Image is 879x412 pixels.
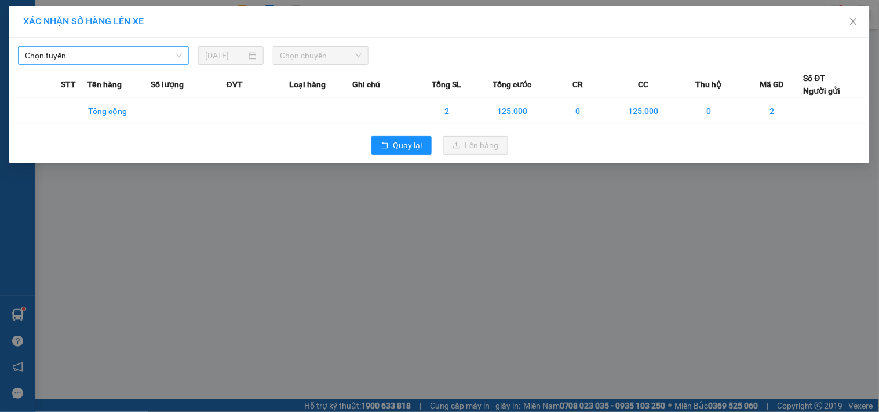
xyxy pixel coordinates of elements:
[88,98,151,124] td: Tổng cộng
[371,136,432,154] button: rollbackQuay lại
[280,47,362,64] span: Chọn chuyến
[151,78,184,91] span: Số lượng
[352,78,380,91] span: Ghi chú
[849,17,858,26] span: close
[837,6,870,38] button: Close
[741,98,804,124] td: 2
[443,136,508,154] button: uploadLên hàng
[381,141,389,150] span: rollback
[290,78,326,91] span: Loại hàng
[432,78,461,91] span: Tổng SL
[493,78,532,91] span: Tổng cước
[546,98,610,124] td: 0
[108,28,484,57] li: 271 - [PERSON_NAME] Tự [PERSON_NAME][GEOGRAPHIC_DATA] - [GEOGRAPHIC_DATA][PERSON_NAME]
[638,78,648,91] span: CC
[14,84,173,123] b: GỬI : VP [GEOGRAPHIC_DATA]
[804,72,841,97] div: Số ĐT Người gửi
[205,49,246,62] input: 13/08/2025
[61,78,76,91] span: STT
[696,78,722,91] span: Thu hộ
[572,78,583,91] span: CR
[678,98,741,124] td: 0
[415,98,479,124] td: 2
[25,47,182,64] span: Chọn tuyến
[227,78,243,91] span: ĐVT
[88,78,122,91] span: Tên hàng
[393,139,422,152] span: Quay lại
[610,98,677,124] td: 125.000
[760,78,784,91] span: Mã GD
[23,16,144,27] span: XÁC NHẬN SỐ HÀNG LÊN XE
[14,14,101,72] img: logo.jpg
[479,98,546,124] td: 125.000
